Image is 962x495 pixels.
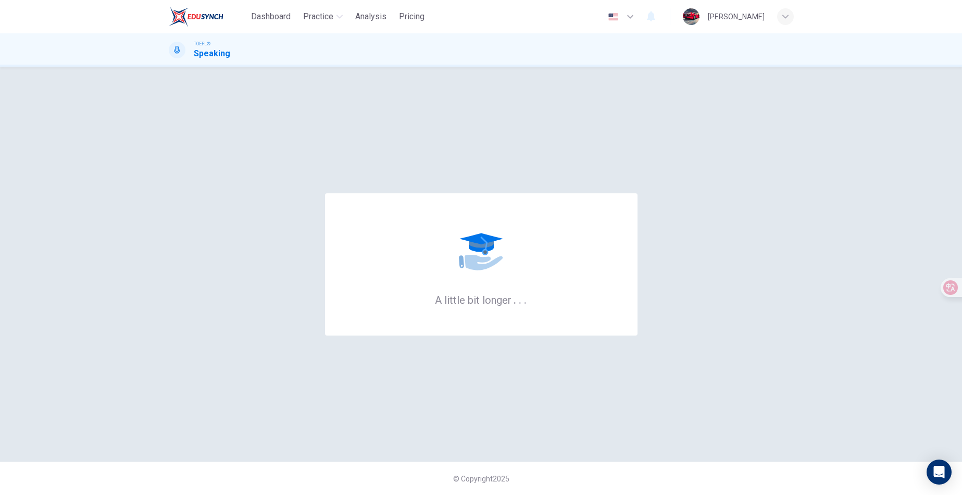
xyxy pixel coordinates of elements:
a: EduSynch logo [169,6,247,27]
span: Practice [303,10,333,23]
button: Pricing [395,7,429,26]
span: Pricing [399,10,424,23]
h6: A little bit longer [435,293,527,306]
h6: . [523,290,527,307]
span: Analysis [355,10,386,23]
h6: . [518,290,522,307]
button: Practice [299,7,347,26]
div: [PERSON_NAME] [708,10,765,23]
h6: . [513,290,517,307]
img: en [607,13,620,21]
div: Open Intercom Messenger [927,460,952,485]
img: Profile picture [683,8,699,25]
span: © Copyright 2025 [453,475,509,483]
button: Dashboard [247,7,295,26]
span: Dashboard [251,10,291,23]
button: Analysis [351,7,391,26]
h1: Speaking [194,47,230,60]
img: EduSynch logo [169,6,223,27]
span: TOEFL® [194,40,210,47]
